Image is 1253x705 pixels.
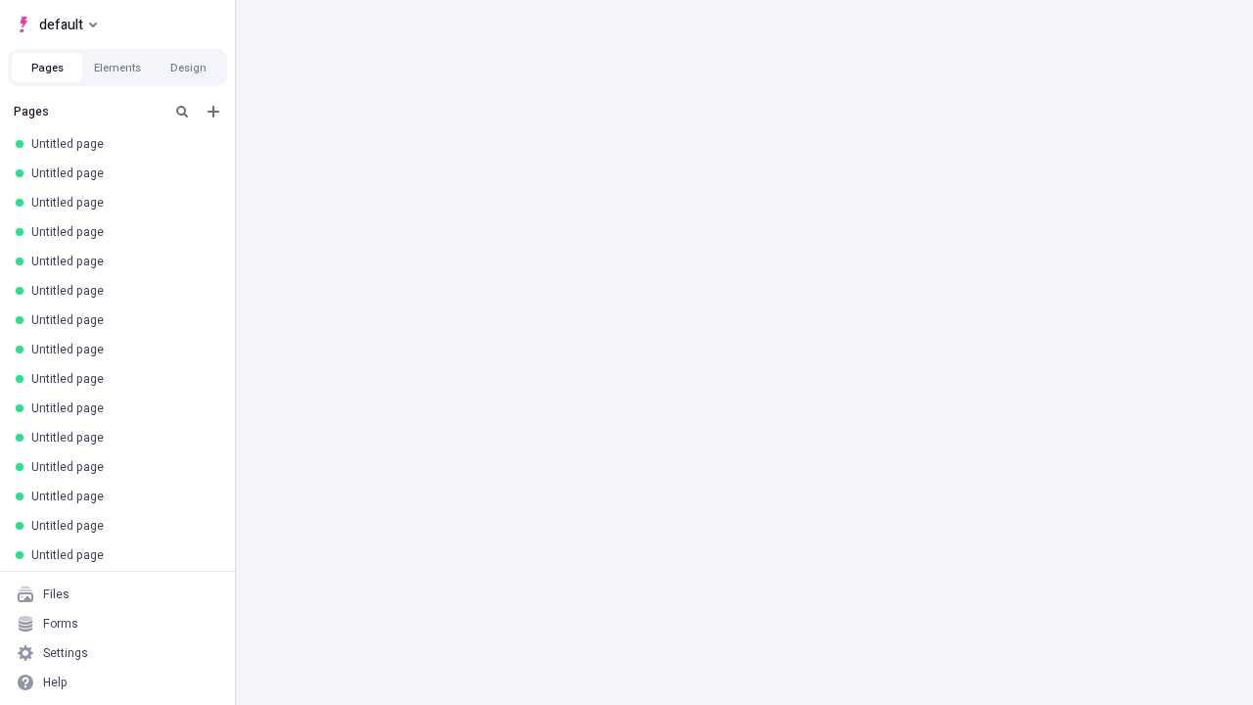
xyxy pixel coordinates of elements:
button: Design [153,53,223,82]
div: Pages [14,104,162,119]
div: Untitled page [31,342,211,357]
div: Settings [43,645,88,661]
div: Untitled page [31,547,211,563]
div: Files [43,587,70,602]
div: Untitled page [31,195,211,211]
div: Untitled page [31,430,211,446]
div: Untitled page [31,254,211,269]
div: Untitled page [31,371,211,387]
div: Untitled page [31,283,211,299]
div: Forms [43,616,78,632]
div: Untitled page [31,224,211,240]
div: Untitled page [31,400,211,416]
div: Untitled page [31,312,211,328]
button: Elements [82,53,153,82]
button: Select site [8,10,105,39]
div: Untitled page [31,489,211,504]
div: Untitled page [31,136,211,152]
div: Untitled page [31,165,211,181]
span: default [39,13,83,36]
div: Untitled page [31,459,211,475]
div: Help [43,675,68,690]
button: Pages [12,53,82,82]
div: Untitled page [31,518,211,534]
button: Add new [202,100,225,123]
